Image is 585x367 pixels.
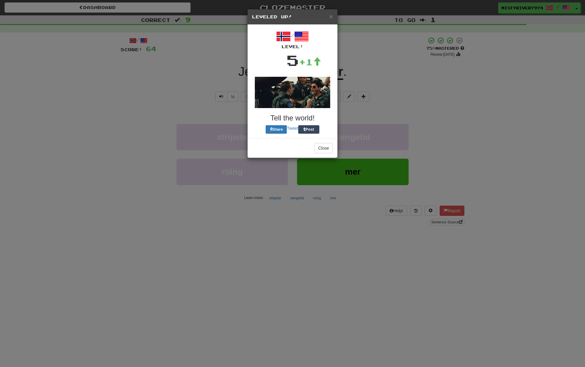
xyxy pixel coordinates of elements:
[252,14,333,20] h5: Leveled Up!
[329,13,333,20] span: ×
[266,125,287,134] button: Share
[252,29,333,50] div: /
[314,143,333,153] button: Close
[252,114,333,122] h3: Tell the world!
[252,44,333,50] div: Level:
[299,56,321,68] div: +1
[287,126,298,131] a: Tweet
[329,13,333,20] button: Close
[286,50,299,71] div: 5
[298,125,319,134] button: Post
[255,77,330,108] img: topgun-769e91374289d1a7cee4bdcce2229f64f1fa97f7cbbef9a35b896cb17c9c8419.gif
